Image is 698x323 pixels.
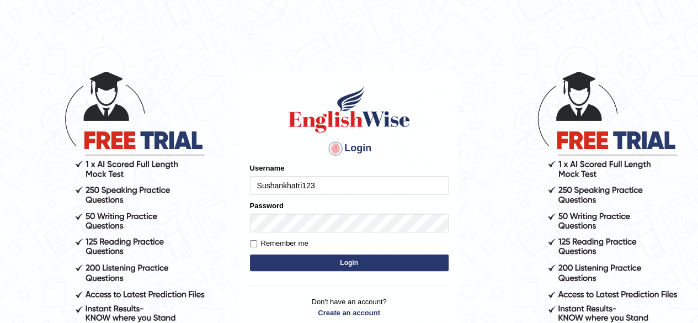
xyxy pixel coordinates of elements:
[250,200,284,211] label: Password
[250,255,449,271] button: Login
[250,163,285,173] label: Username
[286,84,412,134] img: Logo of English Wise sign in for intelligent practice with AI
[250,240,257,247] input: Remember me
[250,238,308,249] label: Remember me
[250,140,449,157] h4: Login
[250,308,449,318] a: Create an account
